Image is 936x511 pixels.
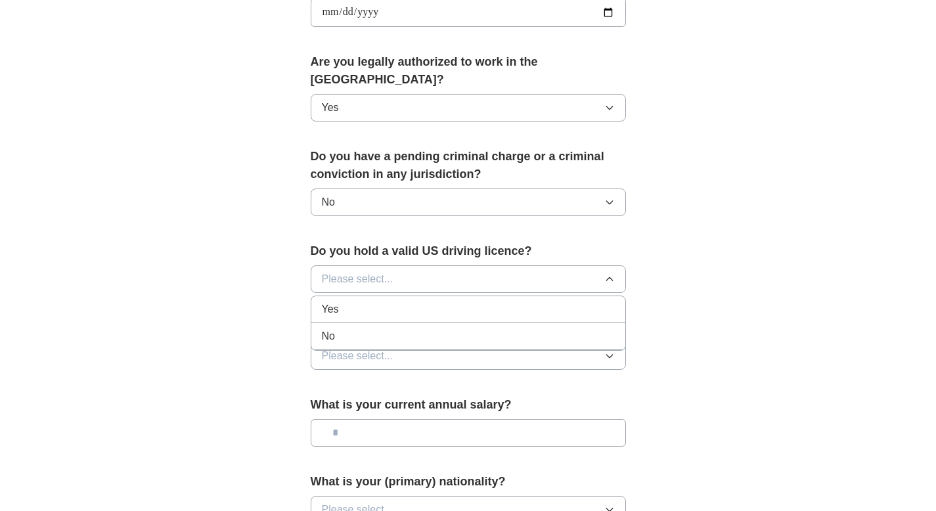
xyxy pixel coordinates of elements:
label: Do you have a pending criminal charge or a criminal conviction in any jurisdiction? [311,148,626,183]
label: Do you hold a valid US driving licence? [311,242,626,260]
button: Please select... [311,265,626,293]
span: Please select... [322,271,393,287]
label: Are you legally authorized to work in the [GEOGRAPHIC_DATA]? [311,53,626,89]
span: Yes [322,301,339,317]
span: No [322,328,335,344]
button: Please select... [311,342,626,370]
span: Yes [322,100,339,116]
button: No [311,189,626,216]
button: Yes [311,94,626,122]
span: Please select... [322,348,393,364]
label: What is your current annual salary? [311,396,626,414]
label: What is your (primary) nationality? [311,473,626,491]
span: No [322,194,335,210]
